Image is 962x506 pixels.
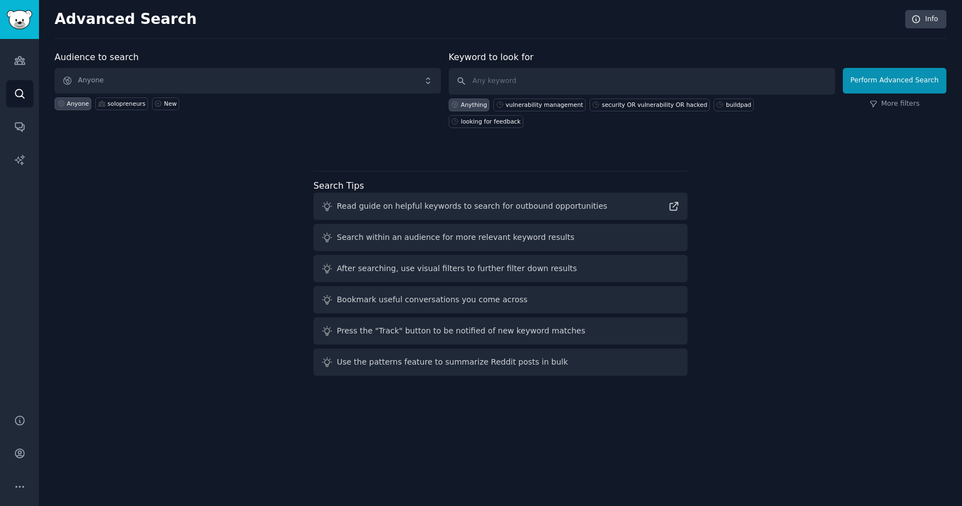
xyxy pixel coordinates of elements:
div: Bookmark useful conversations you come across [337,294,528,306]
button: Perform Advanced Search [843,68,946,94]
div: security OR vulnerability OR hacked [602,101,708,109]
div: New [164,100,177,107]
input: Any keyword [449,68,835,95]
div: Press the "Track" button to be notified of new keyword matches [337,325,585,337]
div: Read guide on helpful keywords to search for outbound opportunities [337,200,607,212]
a: New [152,97,179,110]
h2: Advanced Search [55,11,899,28]
div: Anyone [67,100,89,107]
a: More filters [870,99,920,109]
div: looking for feedback [461,117,521,125]
a: Info [905,10,946,29]
label: Audience to search [55,52,139,62]
div: Use the patterns feature to summarize Reddit posts in bulk [337,356,568,368]
div: Anything [461,101,487,109]
label: Keyword to look for [449,52,534,62]
img: GummySearch logo [7,10,32,30]
div: vulnerability management [505,101,583,109]
label: Search Tips [313,180,364,191]
button: Anyone [55,68,441,94]
div: After searching, use visual filters to further filter down results [337,263,577,274]
div: Search within an audience for more relevant keyword results [337,232,575,243]
div: solopreneurs [107,100,145,107]
div: buildpad [726,101,752,109]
